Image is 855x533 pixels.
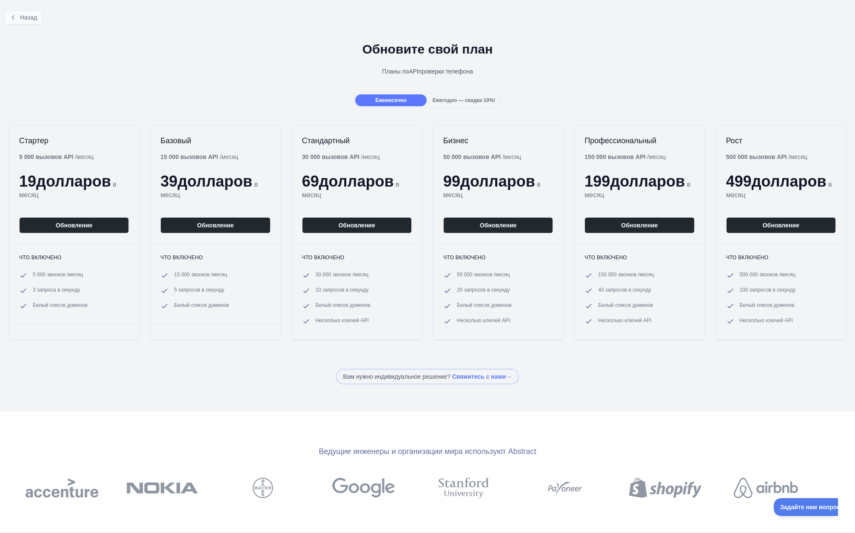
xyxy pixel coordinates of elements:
font: Задайте нам вопрос [6,6,66,12]
iframe: Переключить поддержку клиентов [774,498,838,516]
font: 99 [443,173,460,190]
font: долларов [460,173,535,190]
font: долларов [610,173,685,190]
font: 199 [584,173,610,190]
font: долларов [319,173,394,190]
